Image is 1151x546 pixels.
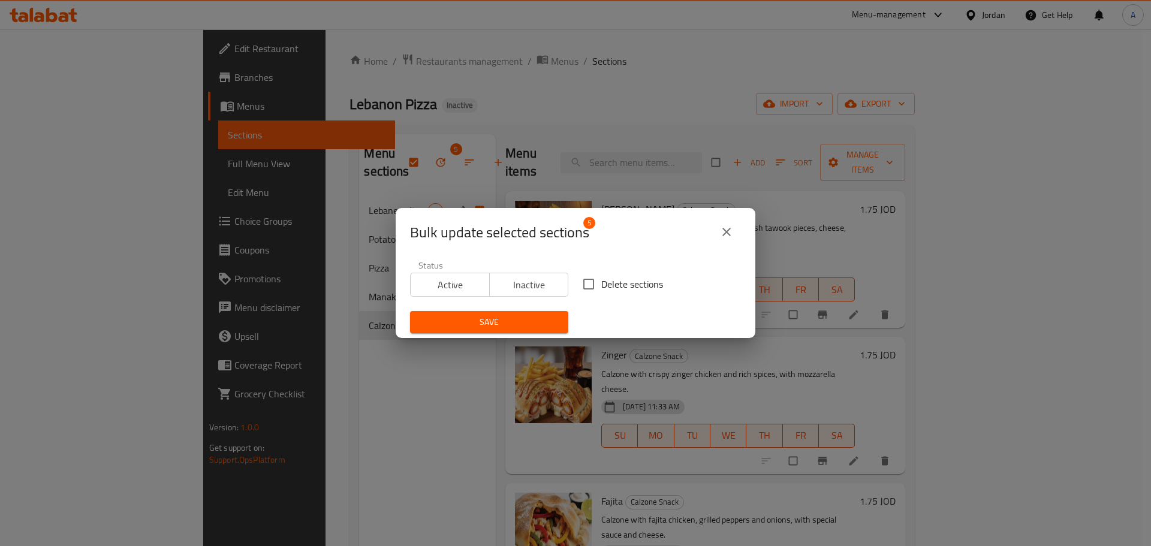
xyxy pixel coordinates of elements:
[601,277,663,291] span: Delete sections
[495,276,564,294] span: Inactive
[410,311,568,333] button: Save
[410,223,589,242] span: Selected section count
[415,276,485,294] span: Active
[712,218,741,246] button: close
[489,273,569,297] button: Inactive
[410,273,490,297] button: Active
[583,217,595,229] span: 5
[420,315,559,330] span: Save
